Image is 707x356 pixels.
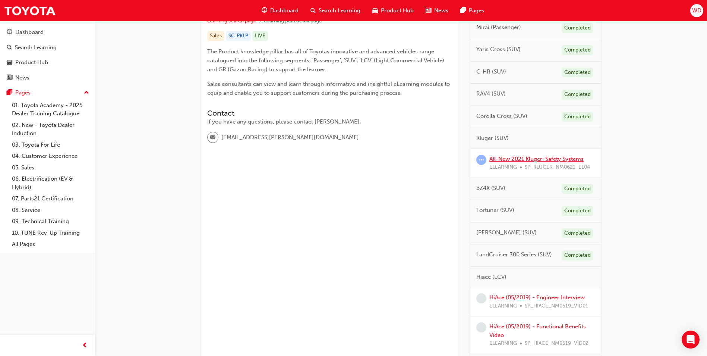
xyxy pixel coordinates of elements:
[366,3,420,18] a: car-iconProduct Hub
[252,31,268,41] div: LIVE
[3,56,92,69] a: Product Hub
[9,100,92,119] a: 01. Toyota Academy - 2025 Dealer Training Catalogue
[476,134,509,143] span: Kluger (SUV)
[7,75,12,81] span: news-icon
[9,216,92,227] a: 09. Technical Training
[476,273,506,281] span: Hiace (LCV)
[562,90,593,100] div: Completed
[469,6,484,15] span: Pages
[221,133,359,142] span: [EMAIL_ADDRESS][PERSON_NAME][DOMAIN_NAME]
[7,29,12,36] span: guage-icon
[476,250,552,259] span: LandCruiser 300 Series (SUV)
[476,90,506,98] span: RAV4 (SUV)
[420,3,454,18] a: news-iconNews
[304,3,366,18] a: search-iconSearch Learning
[562,228,593,238] div: Completed
[15,88,31,97] div: Pages
[207,109,452,118] h3: Contact
[489,294,585,301] a: HiAce (05/2019) - Engineer Interview
[210,133,215,143] span: email-icon
[476,112,527,121] span: Corolla Cross (SUV)
[562,250,593,260] div: Completed
[372,6,378,15] span: car-icon
[15,74,29,82] div: News
[562,206,593,216] div: Completed
[476,68,506,76] span: C-HR (SUV)
[476,322,486,332] span: learningRecordVerb_NONE-icon
[476,228,537,237] span: [PERSON_NAME] (SUV)
[82,341,88,350] span: prev-icon
[207,48,446,73] span: The Product knowledge pillar has all of Toyotas innovative and advanced vehicles range catalogued...
[489,323,586,338] a: HiAce (05/2019) - Functional Benefits Video
[460,6,466,15] span: pages-icon
[319,6,360,15] span: Search Learning
[476,206,514,215] span: Fortuner (SUV)
[476,293,486,303] span: learningRecordVerb_NONE-icon
[562,68,593,78] div: Completed
[9,119,92,139] a: 02. New - Toyota Dealer Induction
[489,156,584,162] a: All-New 2021 Kluger: Safety Systems
[9,139,92,151] a: 03. Toyota For Life
[9,173,92,193] a: 06. Electrification (EV & Hybrid)
[489,339,517,348] span: ELEARNING
[690,4,703,17] button: WD
[15,43,57,52] div: Search Learning
[3,25,92,39] a: Dashboard
[15,28,44,37] div: Dashboard
[3,24,92,86] button: DashboardSearch LearningProduct HubNews
[7,59,12,66] span: car-icon
[270,6,299,15] span: Dashboard
[207,81,451,96] span: Sales consultants can view and learn through informative and insightful eLearning modules to equi...
[3,41,92,54] a: Search Learning
[476,155,486,165] span: learningRecordVerb_ATTEMPT-icon
[9,238,92,250] a: All Pages
[9,193,92,204] a: 07. Parts21 Certification
[426,6,431,15] span: news-icon
[476,184,505,193] span: bZ4X (SUV)
[84,88,89,98] span: up-icon
[9,227,92,239] a: 10. TUNE Rev-Up Training
[15,58,48,67] div: Product Hub
[262,6,267,15] span: guage-icon
[310,6,316,15] span: search-icon
[9,204,92,216] a: 08. Service
[3,71,92,85] a: News
[692,6,701,15] span: WD
[454,3,490,18] a: pages-iconPages
[207,18,256,24] a: Learning search page
[4,2,56,19] img: Trak
[256,3,304,18] a: guage-iconDashboard
[525,163,590,172] span: SP_KLUGER_NM0621_EL04
[7,44,12,51] span: search-icon
[525,302,588,310] span: SP_HIACE_NM0519_VID01
[525,339,588,348] span: SP_HIACE_NM0519_VID02
[562,112,593,122] div: Completed
[489,302,517,310] span: ELEARNING
[381,6,414,15] span: Product Hub
[3,86,92,100] button: Pages
[434,6,448,15] span: News
[562,184,593,194] div: Completed
[682,331,700,349] div: Open Intercom Messenger
[562,45,593,55] div: Completed
[476,23,521,32] span: Mirai (Passenger)
[226,31,251,41] div: SC-PKLP
[9,150,92,162] a: 04. Customer Experience
[207,118,452,126] div: If you have any questions, please contact [PERSON_NAME].
[207,31,224,41] div: Sales
[489,163,517,172] span: ELEARNING
[562,23,593,33] div: Completed
[9,162,92,174] a: 05. Sales
[476,45,521,54] span: Yaris Cross (SUV)
[7,90,12,96] span: pages-icon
